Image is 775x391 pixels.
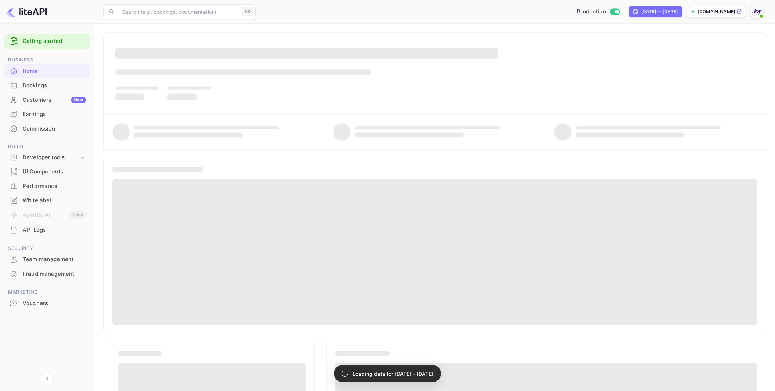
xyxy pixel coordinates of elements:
div: Commission [4,122,90,136]
div: Bookings [4,79,90,93]
div: Home [23,67,86,76]
a: CustomersNew [4,93,90,107]
a: Team management [4,252,90,266]
div: CustomersNew [4,93,90,107]
div: Bookings [23,81,86,90]
a: Bookings [4,79,90,92]
div: API Logs [23,226,86,234]
button: Collapse navigation [41,372,54,385]
div: Earnings [23,110,86,119]
div: ⌘K [242,7,253,16]
div: Fraud management [4,267,90,281]
a: Getting started [23,37,86,45]
p: [DOMAIN_NAME] [698,8,735,15]
p: Loading data for [DATE] - [DATE] [352,370,433,378]
a: UI Components [4,165,90,178]
div: Developer tools [4,151,90,164]
div: Performance [23,182,86,191]
div: Whitelabel [23,196,86,205]
div: [DATE] — [DATE] [641,8,678,15]
span: Business [4,56,90,64]
a: Home [4,64,90,78]
a: Commission [4,122,90,135]
span: Marketing [4,288,90,296]
div: Switch to Sandbox mode [574,8,623,16]
div: Commission [23,125,86,133]
div: Customers [23,96,86,104]
div: Fraud management [23,270,86,278]
div: Team management [23,255,86,264]
div: API Logs [4,223,90,237]
span: Build [4,143,90,151]
a: Fraud management [4,267,90,280]
a: API Logs [4,223,90,236]
a: Vouchers [4,296,90,310]
div: UI Components [4,165,90,179]
a: Earnings [4,107,90,121]
img: LiteAPI logo [6,6,47,17]
div: Developer tools [23,153,79,162]
span: Security [4,244,90,252]
a: Whitelabel [4,193,90,207]
input: Search (e.g. bookings, documentation) [118,4,239,19]
span: Production [577,8,606,16]
div: Getting started [4,34,90,49]
img: With Joy [751,6,763,17]
div: New [71,97,86,103]
div: Vouchers [23,299,86,308]
div: Click to change the date range period [629,6,682,17]
a: Performance [4,179,90,193]
div: UI Components [23,168,86,176]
